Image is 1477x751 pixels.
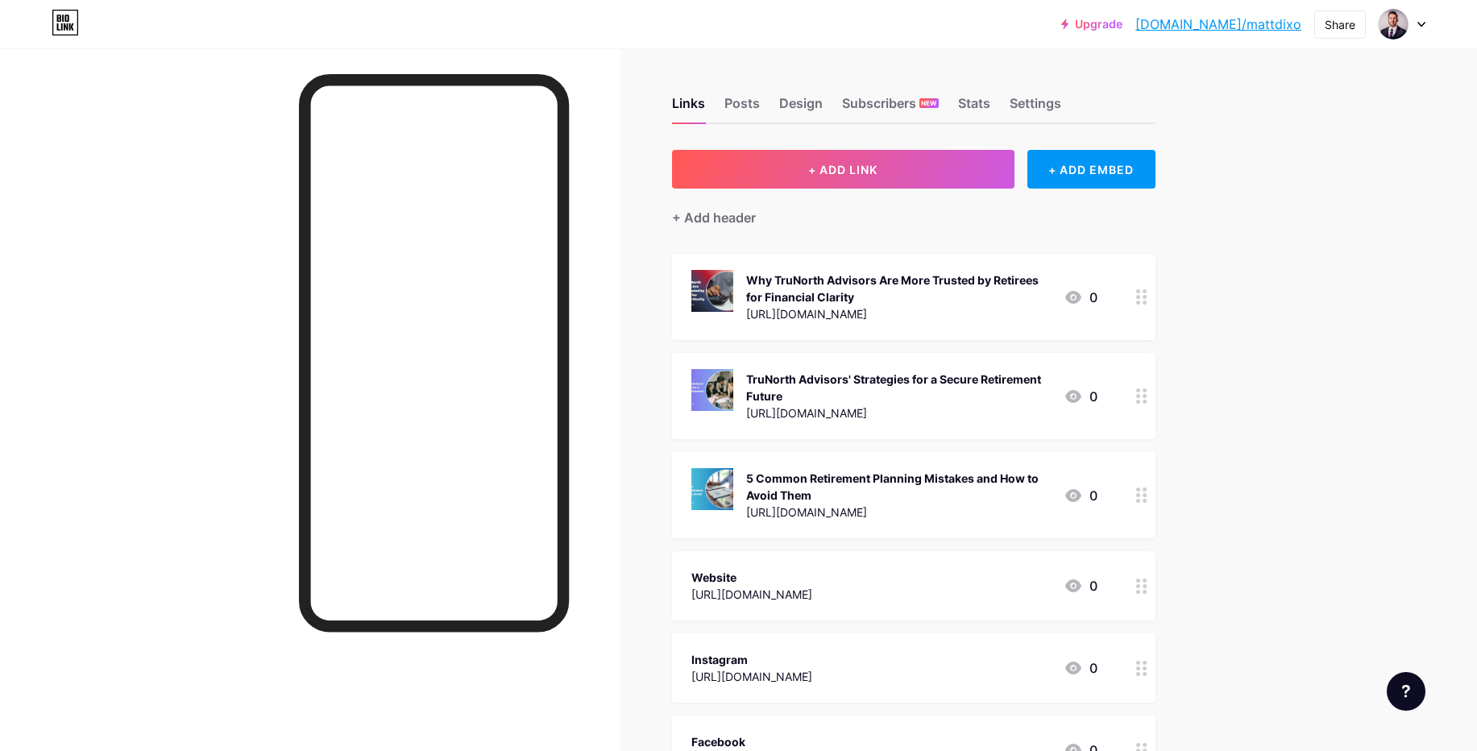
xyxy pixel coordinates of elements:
[691,369,733,411] img: TruNorth Advisors' Strategies for a Secure Retirement Future
[958,93,990,122] div: Stats
[921,98,936,108] span: NEW
[724,93,760,122] div: Posts
[672,150,1014,189] button: + ADD LINK
[691,586,812,603] div: [URL][DOMAIN_NAME]
[842,93,939,122] div: Subscribers
[1064,658,1097,678] div: 0
[746,371,1051,405] div: TruNorth Advisors' Strategies for a Secure Retirement Future
[691,270,733,312] img: Why TruNorth Advisors Are More Trusted by Retirees for Financial Clarity
[1135,15,1301,34] a: [DOMAIN_NAME]/mattdixo
[1064,486,1097,505] div: 0
[691,651,812,668] div: Instagram
[691,468,733,510] img: 5 Common Retirement Planning Mistakes and How to Avoid Them
[746,272,1051,305] div: Why TruNorth Advisors Are More Trusted by Retirees for Financial Clarity
[691,668,812,685] div: [URL][DOMAIN_NAME]
[1378,9,1409,39] img: Matt Dixon
[1064,288,1097,307] div: 0
[1064,576,1097,595] div: 0
[746,470,1051,504] div: 5 Common Retirement Planning Mistakes and How to Avoid Them
[746,504,1051,521] div: [URL][DOMAIN_NAME]
[746,305,1051,322] div: [URL][DOMAIN_NAME]
[1325,16,1355,33] div: Share
[672,208,756,227] div: + Add header
[1064,387,1097,406] div: 0
[808,163,877,176] span: + ADD LINK
[1027,150,1155,189] div: + ADD EMBED
[691,569,812,586] div: Website
[691,733,812,750] div: Facebook
[1061,18,1122,31] a: Upgrade
[1010,93,1061,122] div: Settings
[779,93,823,122] div: Design
[672,93,705,122] div: Links
[746,405,1051,421] div: [URL][DOMAIN_NAME]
